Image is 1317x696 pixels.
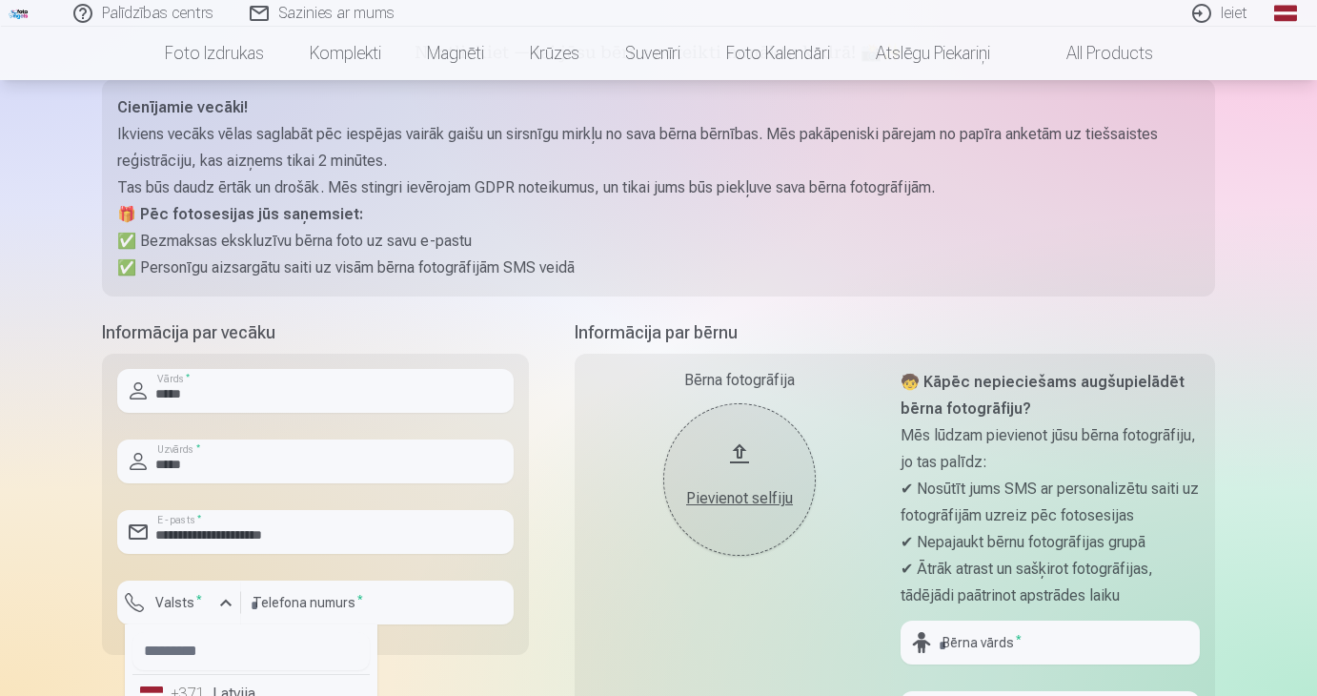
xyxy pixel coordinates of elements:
[663,403,816,556] button: Pievienot selfiju
[901,373,1185,418] strong: 🧒 Kāpēc nepieciešams augšupielādēt bērna fotogrāfiju?
[142,27,287,80] a: Foto izdrukas
[117,205,363,223] strong: 🎁 Pēc fotosesijas jūs saņemsiet:
[404,27,507,80] a: Magnēti
[9,8,30,19] img: /fa1
[901,476,1200,529] p: ✔ Nosūtīt jums SMS ar personalizētu saiti uz fotogrāfijām uzreiz pēc fotosesijas
[703,27,853,80] a: Foto kalendāri
[590,369,889,392] div: Bērna fotogrāfija
[575,319,1215,346] h5: Informācija par bērnu
[117,228,1200,255] p: ✅ Bezmaksas ekskluzīvu bērna foto uz savu e-pastu
[901,422,1200,476] p: Mēs lūdzam pievienot jūsu bērna fotogrāfiju, jo tas palīdz:
[148,593,210,612] label: Valsts
[117,98,248,116] strong: Cienījamie vecāki!
[287,27,404,80] a: Komplekti
[117,255,1200,281] p: ✅ Personīgu aizsargātu saiti uz visām bērna fotogrāfijām SMS veidā
[1013,27,1176,80] a: All products
[682,487,797,510] div: Pievienot selfiju
[901,556,1200,609] p: ✔ Ātrāk atrast un sašķirot fotogrāfijas, tādējādi paātrinot apstrādes laiku
[102,319,529,346] h5: Informācija par vecāku
[117,581,241,624] button: Valsts*
[602,27,703,80] a: Suvenīri
[507,27,602,80] a: Krūzes
[117,174,1200,201] p: Tas būs daudz ērtāk un drošāk. Mēs stingri ievērojam GDPR noteikumus, un tikai jums būs piekļuve ...
[853,27,1013,80] a: Atslēgu piekariņi
[117,121,1200,174] p: Ikviens vecāks vēlas saglabāt pēc iespējas vairāk gaišu un sirsnīgu mirkļu no sava bērna bērnības...
[901,529,1200,556] p: ✔ Nepajaukt bērnu fotogrāfijas grupā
